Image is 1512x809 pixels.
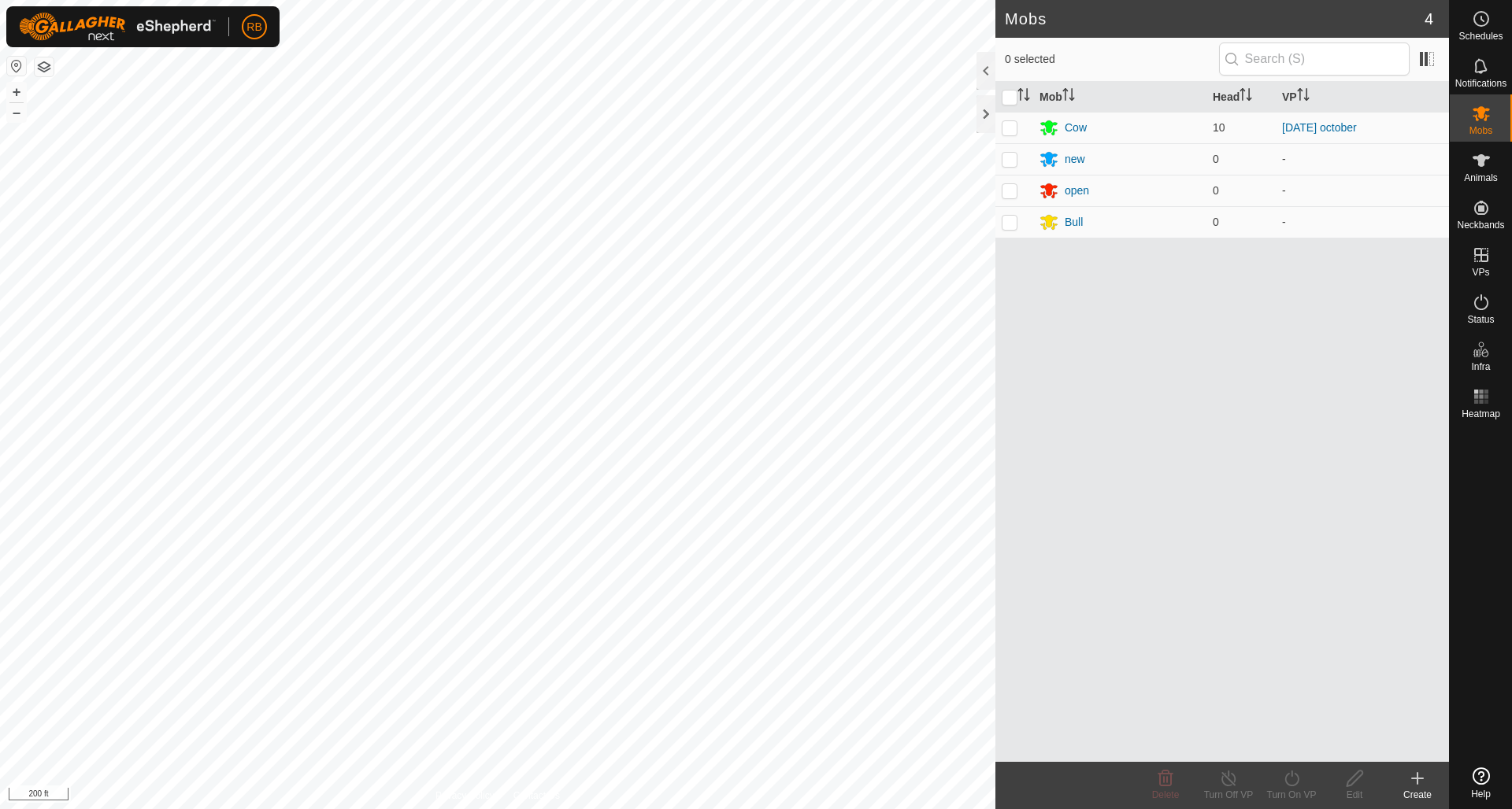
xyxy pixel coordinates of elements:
[1065,214,1083,231] div: Bull
[1323,788,1386,802] div: Edit
[1425,7,1433,31] span: 4
[1276,175,1449,206] td: -
[1386,788,1449,802] div: Create
[35,57,54,76] button: Map Layers
[1213,153,1219,165] span: 0
[1458,31,1503,41] span: Schedules
[1065,120,1087,136] div: Cow
[1219,42,1410,76] input: Search (S)
[1152,789,1180,800] span: Delete
[1462,409,1500,419] span: Heatmap
[1065,151,1085,168] div: new
[1062,91,1075,103] p-sorticon: Activate to sort
[1472,268,1489,277] span: VPs
[1282,121,1357,134] a: [DATE] october
[1457,220,1504,230] span: Neckbands
[1213,216,1219,228] span: 0
[1450,761,1512,805] a: Help
[1213,184,1219,197] span: 0
[1276,143,1449,175] td: -
[1464,173,1498,183] span: Animals
[1276,206,1449,238] td: -
[1455,79,1506,88] span: Notifications
[1033,82,1206,113] th: Mob
[7,83,26,102] button: +
[1240,91,1252,103] p-sorticon: Activate to sort
[1471,789,1491,799] span: Help
[1276,82,1449,113] th: VP
[1017,91,1030,103] p-sorticon: Activate to sort
[1206,82,1276,113] th: Head
[19,13,216,41] img: Gallagher Logo
[7,103,26,122] button: –
[1197,788,1260,802] div: Turn Off VP
[1467,315,1494,324] span: Status
[1213,121,1225,134] span: 10
[1469,126,1492,135] span: Mobs
[1260,788,1323,802] div: Turn On VP
[7,57,26,76] button: Reset Map
[1471,362,1490,371] span: Infra
[1005,9,1425,28] h2: Mobs
[435,789,495,803] a: Privacy Policy
[513,789,560,803] a: Contact Us
[1005,51,1219,68] span: 0 selected
[246,19,261,35] span: RB
[1297,91,1310,103] p-sorticon: Activate to sort
[1065,183,1089,199] div: open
